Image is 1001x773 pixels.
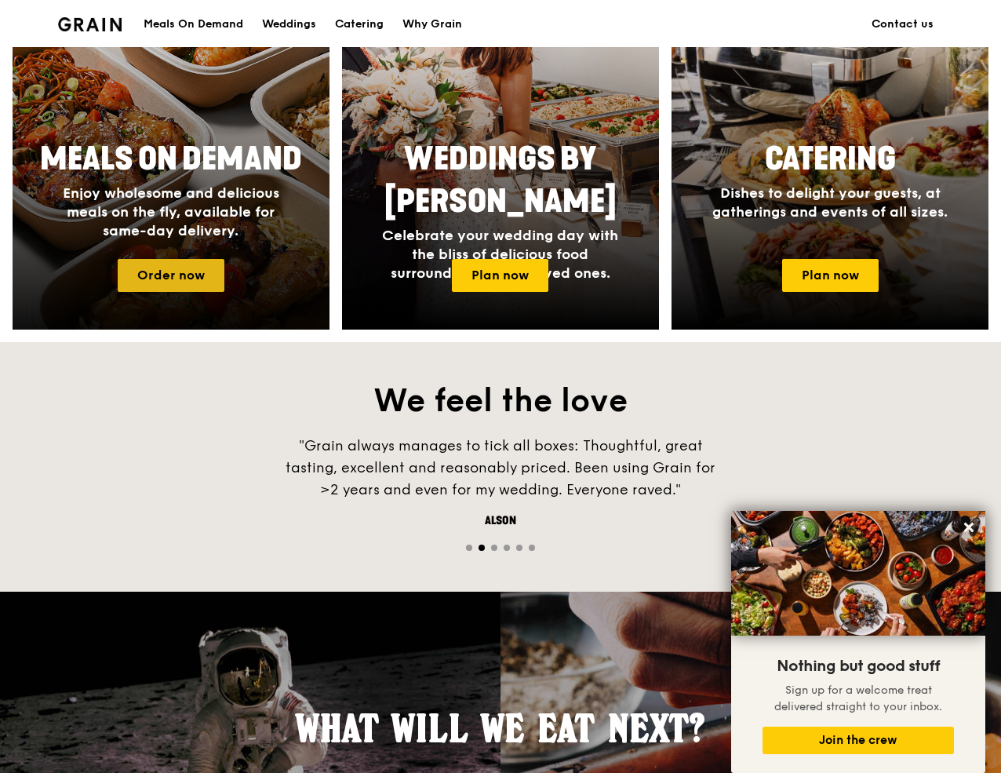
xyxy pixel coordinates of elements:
a: Catering [326,1,393,48]
a: Weddings [253,1,326,48]
button: Join the crew [763,727,954,754]
span: Go to slide 6 [529,545,535,551]
span: Celebrate your wedding day with the bliss of delicious food surrounded by your loved ones. [382,227,618,282]
a: Order now [118,259,224,292]
span: Dishes to delight your guests, at gatherings and events of all sizes. [712,184,948,221]
div: Alson [265,513,736,529]
span: Go to slide 1 [466,545,472,551]
div: Why Grain [402,1,462,48]
img: Grain [58,17,122,31]
div: Weddings [262,1,316,48]
span: Meals On Demand [40,140,302,178]
span: Go to slide 4 [504,545,510,551]
span: What will we eat next? [296,706,705,751]
img: DSC07876-Edit02-Large.jpeg [731,511,985,636]
div: Catering [335,1,384,48]
span: Weddings by [PERSON_NAME] [384,140,617,221]
a: Why Grain [393,1,471,48]
a: Plan now [782,259,879,292]
span: Catering [765,140,896,178]
div: Meals On Demand [144,1,243,48]
span: Go to slide 2 [479,545,485,551]
span: Go to slide 5 [516,545,522,551]
a: Contact us [862,1,943,48]
a: Plan now [452,259,548,292]
span: Sign up for a welcome treat delivered straight to your inbox. [774,684,942,713]
div: "Grain always manages to tick all boxes: Thoughtful, great tasting, excellent and reasonably pric... [265,435,736,501]
button: Close [956,515,981,540]
span: Enjoy wholesome and delicious meals on the fly, available for same-day delivery. [63,184,279,239]
span: Nothing but good stuff [777,657,940,676]
span: Go to slide 3 [491,545,497,551]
